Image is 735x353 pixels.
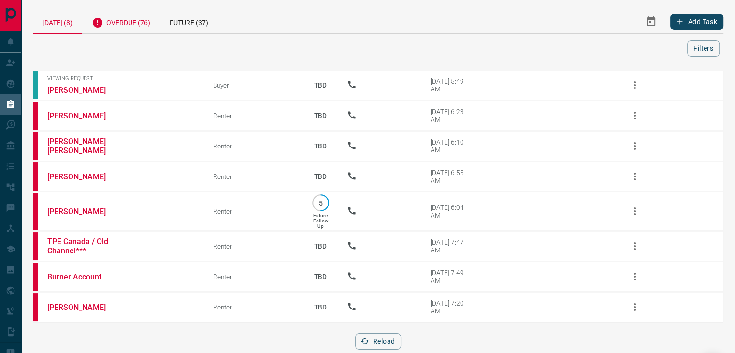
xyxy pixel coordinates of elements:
[431,169,472,184] div: [DATE] 6:55 AM
[213,81,294,89] div: Buyer
[308,103,332,129] p: TBD
[213,303,294,311] div: Renter
[431,138,472,154] div: [DATE] 6:10 AM
[47,237,120,255] a: TPE Canada / Old Channel***
[687,40,720,57] button: Filters
[82,10,160,33] div: Overdue (76)
[308,233,332,259] p: TBD
[33,102,38,130] div: property.ca
[431,77,472,93] div: [DATE] 5:49 AM
[308,294,332,320] p: TBD
[47,303,120,312] a: [PERSON_NAME]
[213,273,294,280] div: Renter
[213,142,294,150] div: Renter
[47,75,199,82] span: Viewing Request
[670,14,723,30] button: Add Task
[33,193,38,230] div: property.ca
[33,71,38,99] div: condos.ca
[47,137,120,155] a: [PERSON_NAME] [PERSON_NAME]
[639,10,663,33] button: Select Date Range
[313,213,328,229] p: Future Follow Up
[431,204,472,219] div: [DATE] 6:04 AM
[47,207,120,216] a: [PERSON_NAME]
[33,232,38,260] div: property.ca
[47,111,120,120] a: [PERSON_NAME]
[33,162,38,191] div: property.ca
[33,10,82,34] div: [DATE] (8)
[431,269,472,284] div: [DATE] 7:49 AM
[317,199,324,206] p: 5
[213,242,294,250] div: Renter
[47,172,120,181] a: [PERSON_NAME]
[47,272,120,281] a: Burner Account
[355,333,401,350] button: Reload
[308,163,332,190] p: TBD
[213,207,294,215] div: Renter
[213,112,294,119] div: Renter
[160,10,218,33] div: Future (37)
[33,132,38,160] div: property.ca
[308,72,332,98] p: TBD
[33,293,38,321] div: property.ca
[47,86,120,95] a: [PERSON_NAME]
[308,264,332,290] p: TBD
[431,299,472,315] div: [DATE] 7:20 AM
[308,133,332,159] p: TBD
[213,173,294,180] div: Renter
[33,263,38,291] div: property.ca
[431,108,472,123] div: [DATE] 6:23 AM
[431,238,472,254] div: [DATE] 7:47 AM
